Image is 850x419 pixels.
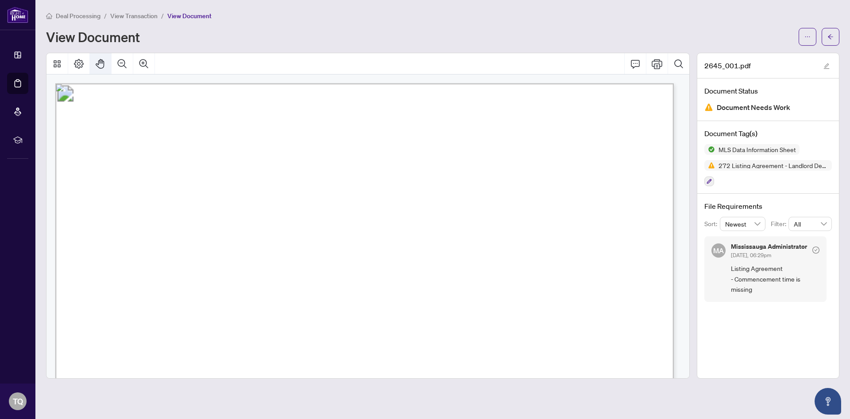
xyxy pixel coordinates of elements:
span: [DATE], 06:29pm [731,252,771,258]
span: Listing Agreement - Commencement time is missing [731,263,819,294]
h4: File Requirements [704,201,832,211]
h4: Document Status [704,86,832,96]
span: 2645_001.pdf [704,60,751,71]
img: Status Icon [704,144,715,155]
span: TQ [13,395,23,407]
h4: Document Tag(s) [704,128,832,139]
img: Document Status [704,103,713,112]
span: check-circle [812,247,819,254]
span: MLS Data Information Sheet [715,146,800,153]
span: 272 Listing Agreement - Landlord Designated Representation Agreement Authority to Offer for Lease [715,162,832,168]
span: View Transaction [110,12,158,20]
span: edit [823,63,830,69]
span: arrow-left [827,34,834,40]
li: / [161,11,164,21]
span: All [794,217,827,231]
span: home [46,13,52,19]
img: logo [7,7,28,23]
p: Sort: [704,219,720,229]
span: ellipsis [804,34,811,40]
span: Deal Processing [56,12,100,20]
h5: Mississauga Administrator [731,243,807,250]
button: Open asap [815,388,841,415]
span: Document Needs Work [717,102,790,114]
li: / [104,11,107,21]
span: Newest [725,217,761,231]
h1: View Document [46,30,140,44]
span: MA [713,245,724,256]
span: View Document [167,12,212,20]
p: Filter: [771,219,788,229]
img: Status Icon [704,160,715,171]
